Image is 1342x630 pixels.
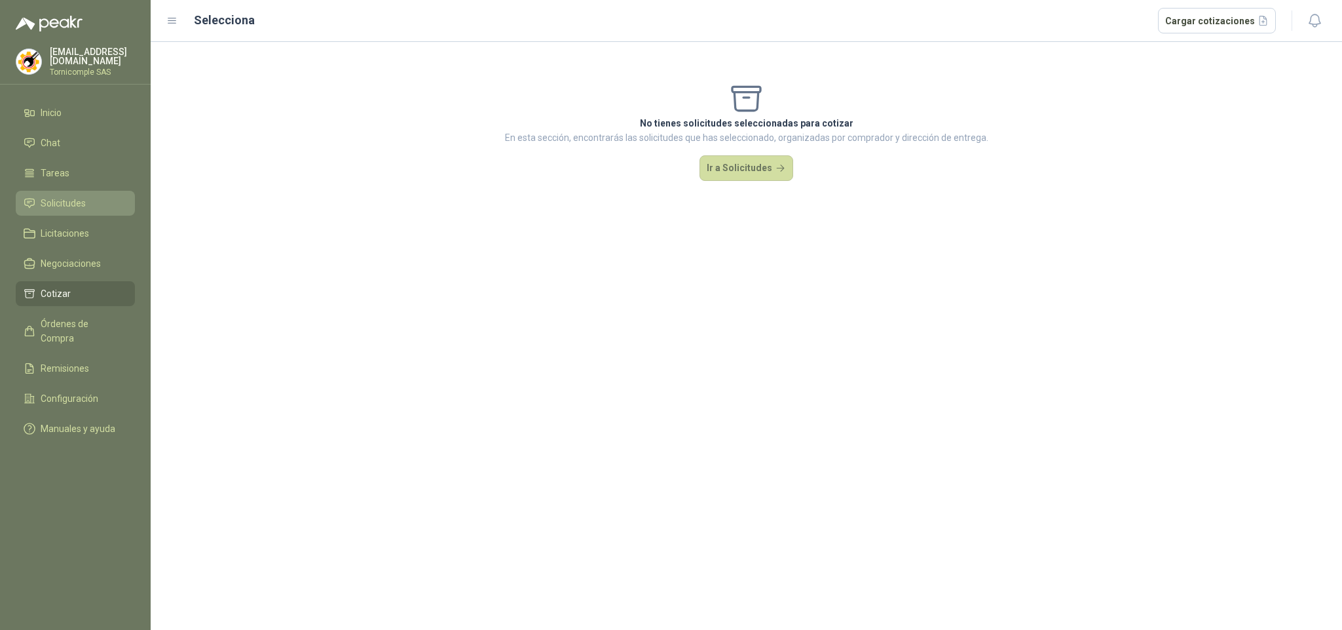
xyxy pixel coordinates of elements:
a: Configuración [16,386,135,411]
span: Remisiones [41,361,89,376]
span: Órdenes de Compra [41,317,122,345]
a: Inicio [16,100,135,125]
span: Cotizar [41,286,71,301]
span: Tareas [41,166,69,180]
p: En esta sección, encontrarás las solicitudes que has seleccionado, organizadas por comprador y di... [505,130,988,145]
a: Tareas [16,161,135,186]
a: Negociaciones [16,251,135,276]
span: Solicitudes [41,196,86,210]
p: [EMAIL_ADDRESS][DOMAIN_NAME] [50,47,135,66]
span: Chat [41,136,60,150]
a: Chat [16,130,135,155]
span: Configuración [41,391,98,406]
img: Company Logo [16,49,41,74]
span: Negociaciones [41,256,101,271]
span: Inicio [41,106,62,120]
p: Tornicomple SAS [50,68,135,76]
span: Manuales y ayuda [41,422,115,436]
a: Manuales y ayuda [16,416,135,441]
button: Ir a Solicitudes [699,155,794,182]
p: No tienes solicitudes seleccionadas para cotizar [505,116,988,130]
button: Cargar cotizaciones [1158,8,1277,34]
a: Remisiones [16,356,135,381]
a: Órdenes de Compra [16,311,135,351]
img: Logo peakr [16,16,83,31]
h2: Selecciona [194,11,255,30]
span: Licitaciones [41,226,89,241]
a: Solicitudes [16,191,135,216]
a: Cotizar [16,281,135,306]
a: Licitaciones [16,221,135,246]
